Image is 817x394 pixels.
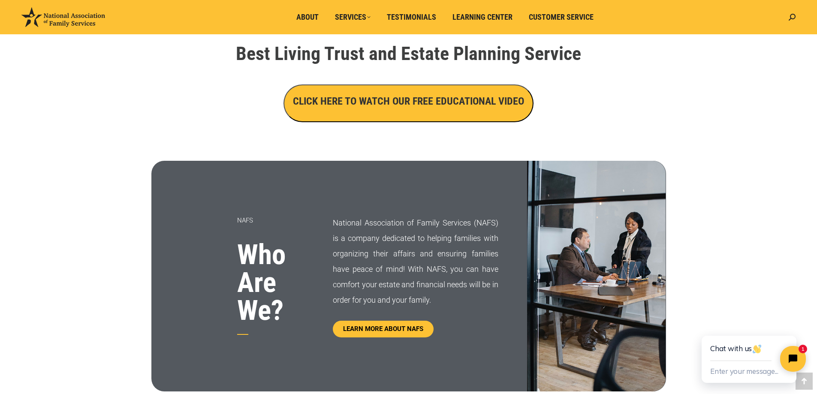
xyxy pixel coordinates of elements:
[283,84,534,122] button: CLICK HERE TO WATCH OUR FREE EDUCATIONAL VIDEO
[446,9,519,25] a: Learning Center
[381,9,442,25] a: Testimonials
[452,12,513,22] span: Learning Center
[529,12,594,22] span: Customer Service
[527,161,666,391] img: Family Trust Services
[237,213,312,228] p: NAFS
[290,9,325,25] a: About
[21,7,105,27] img: National Association of Family Services
[296,12,319,22] span: About
[523,9,600,25] a: Customer Service
[682,308,817,394] iframe: Tidio Chat
[333,215,498,308] p: National Association of Family Services (NAFS) is a company dedicated to helping families with or...
[335,12,371,22] span: Services
[387,12,436,22] span: Testimonials
[169,44,649,63] h1: Best Living Trust and Estate Planning Service
[333,321,434,337] a: LEARN MORE ABOUT NAFS
[293,94,524,108] h3: CLICK HERE TO WATCH OUR FREE EDUCATIONAL VIDEO
[237,241,312,325] h3: Who Are We?
[283,97,534,106] a: CLICK HERE TO WATCH OUR FREE EDUCATIONAL VIDEO
[343,326,423,332] span: LEARN MORE ABOUT NAFS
